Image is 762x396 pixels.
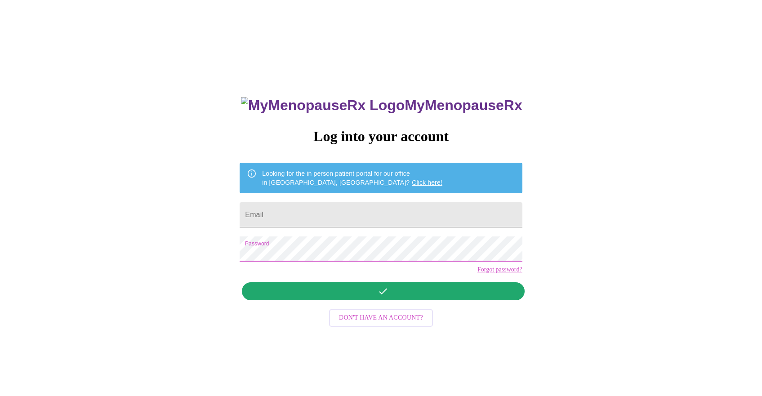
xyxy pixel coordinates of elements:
a: Click here! [412,179,442,186]
div: Looking for the in person patient portal for our office in [GEOGRAPHIC_DATA], [GEOGRAPHIC_DATA]? [262,165,442,191]
button: Don't have an account? [329,309,433,327]
a: Forgot password? [477,266,522,273]
img: MyMenopauseRx Logo [241,97,405,114]
h3: MyMenopauseRx [241,97,522,114]
h3: Log into your account [240,128,522,145]
a: Don't have an account? [327,313,435,321]
span: Don't have an account? [339,312,423,324]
